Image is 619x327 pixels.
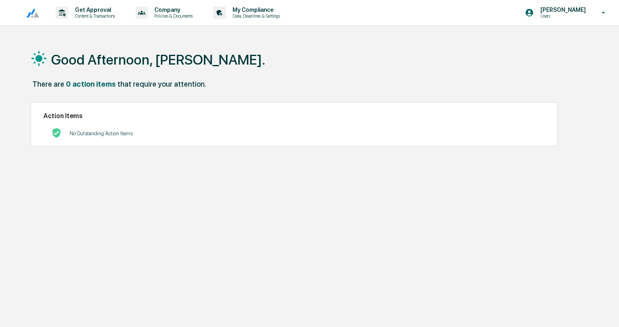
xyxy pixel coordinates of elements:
[70,130,133,137] p: No Outstanding Action Items
[32,80,64,88] div: There are
[43,112,545,120] h2: Action Items
[148,7,197,13] p: Company
[117,80,206,88] div: that require your attention.
[148,13,197,19] p: Policies & Documents
[226,7,284,13] p: My Compliance
[68,7,119,13] p: Get Approval
[534,13,590,19] p: Users
[68,13,119,19] p: Content & Transactions
[66,80,116,88] div: 0 action items
[20,8,39,18] img: logo
[52,128,61,138] img: No Actions logo
[534,7,590,13] p: [PERSON_NAME]
[226,13,284,19] p: Data, Deadlines & Settings
[51,52,265,68] h1: Good Afternoon, [PERSON_NAME].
